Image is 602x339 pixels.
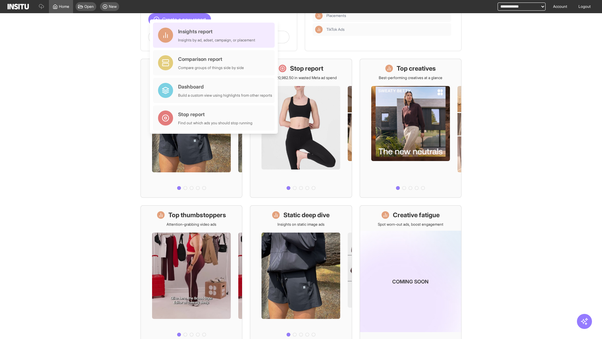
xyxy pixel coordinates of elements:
[315,26,323,33] div: Insights
[326,27,345,32] span: TikTok Ads
[360,59,462,198] a: Top creativesBest-performing creatives at a glance
[168,211,226,219] h1: Top thumbstoppers
[326,13,346,18] span: Placements
[178,55,244,63] div: Comparison report
[379,75,442,80] p: Best-performing creatives at a glance
[315,12,323,19] div: Insights
[140,59,242,198] a: What's live nowSee all active ads instantly
[178,28,255,35] div: Insights report
[178,121,252,126] div: Find out which ads you should stop running
[178,65,244,70] div: Compare groups of things side by side
[162,16,206,23] span: Create a new report
[178,83,272,90] div: Dashboard
[397,64,436,73] h1: Top creatives
[178,38,255,43] div: Insights by ad, adset, campaign, or placement
[265,75,337,80] p: Save £20,982.50 in wasted Meta ad spend
[59,4,69,9] span: Home
[290,64,323,73] h1: Stop report
[148,13,211,26] button: Create a new report
[8,4,29,9] img: Logo
[326,27,449,32] span: TikTok Ads
[283,211,330,219] h1: Static deep dive
[178,110,252,118] div: Stop report
[250,59,352,198] a: Stop reportSave £20,982.50 in wasted Meta ad spend
[277,222,325,227] p: Insights on static image ads
[166,222,216,227] p: Attention-grabbing video ads
[84,4,94,9] span: Open
[178,93,272,98] div: Build a custom view using highlights from other reports
[109,4,117,9] span: New
[326,13,449,18] span: Placements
